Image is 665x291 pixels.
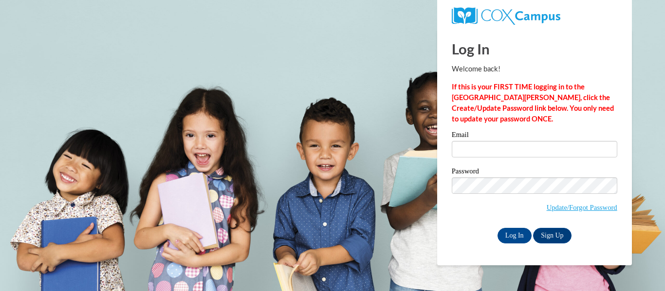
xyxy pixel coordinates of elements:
[452,11,560,19] a: COX Campus
[498,228,532,243] input: Log In
[452,83,614,123] strong: If this is your FIRST TIME logging in to the [GEOGRAPHIC_DATA][PERSON_NAME], click the Create/Upd...
[452,131,617,141] label: Email
[452,7,560,25] img: COX Campus
[452,168,617,177] label: Password
[452,39,617,59] h1: Log In
[547,204,617,211] a: Update/Forgot Password
[533,228,571,243] a: Sign Up
[452,64,617,74] p: Welcome back!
